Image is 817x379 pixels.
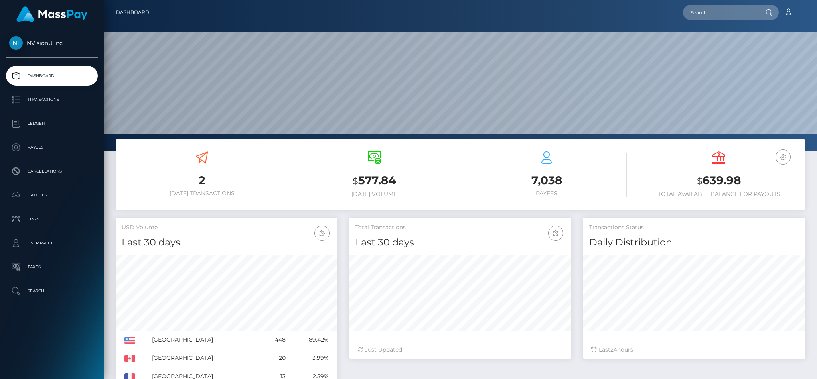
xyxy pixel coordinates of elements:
h3: 577.84 [294,173,454,189]
div: Just Updated [357,346,563,354]
img: US.png [124,337,135,344]
p: Transactions [9,94,95,106]
span: NVisionU Inc [6,39,98,47]
p: Cancellations [9,165,95,177]
img: CA.png [124,355,135,362]
p: Links [9,213,95,225]
img: NVisionU Inc [9,36,23,50]
h3: 639.98 [639,173,799,189]
p: Search [9,285,95,297]
a: Links [6,209,98,229]
h4: Daily Distribution [589,236,799,249]
h5: USD Volume [122,224,332,232]
h6: [DATE] Volume [294,191,454,198]
a: Taxes [6,257,98,277]
h6: Total Available Balance for Payouts [639,191,799,198]
a: Dashboard [6,66,98,86]
small: $ [697,175,703,187]
input: Search... [683,5,758,20]
h3: 7,038 [466,173,627,188]
p: Batches [9,189,95,201]
img: MassPay Logo [16,6,87,22]
a: Search [6,281,98,301]
a: User Profile [6,233,98,253]
h6: [DATE] Transactions [122,190,282,197]
td: 20 [261,349,289,367]
a: Payees [6,137,98,157]
h6: Payees [466,190,627,197]
div: Last hours [591,346,797,354]
h4: Last 30 days [122,236,332,249]
a: Batches [6,185,98,205]
td: 89.42% [288,331,332,349]
p: Payees [9,141,95,153]
a: Cancellations [6,161,98,181]
td: [GEOGRAPHIC_DATA] [149,349,261,367]
small: $ [353,175,358,187]
p: Dashboard [9,70,95,82]
td: 3.99% [288,349,332,367]
a: Ledger [6,114,98,134]
a: Transactions [6,90,98,110]
p: Ledger [9,118,95,130]
td: [GEOGRAPHIC_DATA] [149,331,261,349]
h4: Last 30 days [355,236,565,249]
h5: Total Transactions [355,224,565,232]
p: Taxes [9,261,95,273]
td: 448 [261,331,289,349]
p: User Profile [9,237,95,249]
span: 24 [610,346,617,353]
h5: Transactions Status [589,224,799,232]
h3: 2 [122,173,282,188]
a: Dashboard [116,4,149,21]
